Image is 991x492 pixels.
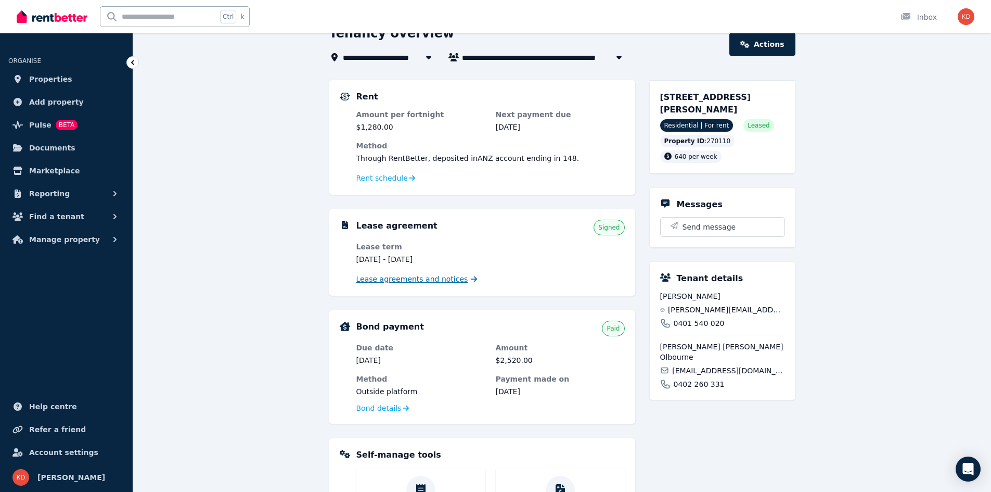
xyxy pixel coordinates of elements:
dd: $1,280.00 [356,122,485,132]
dt: Amount per fortnight [356,109,485,120]
dt: Due date [356,343,485,353]
a: Documents [8,137,124,158]
span: Residential | For rent [660,119,733,132]
span: Rent schedule [356,173,408,183]
a: Rent schedule [356,173,416,183]
span: Leased [748,121,769,130]
span: Signed [598,223,620,232]
span: Add property [29,96,84,108]
a: Account settings [8,442,124,463]
span: BETA [56,120,78,130]
span: k [240,12,244,21]
button: Reporting [8,183,124,204]
span: [STREET_ADDRESS][PERSON_NAME] [660,92,751,115]
a: Properties [8,69,124,90]
span: Ctrl [220,10,236,23]
a: PulseBETA [8,115,124,135]
img: Rental Payments [340,93,350,100]
dd: Outside platform [356,386,485,397]
span: Pulse [29,119,52,131]
span: 640 per week [675,153,717,160]
h5: Messages [677,198,723,211]
h1: Tenancy overview [329,25,455,42]
div: Inbox [900,12,937,22]
span: Paid [607,324,620,333]
dd: [DATE] [356,355,485,365]
dd: $2,520.00 [496,355,625,365]
img: Kay Dhami [958,8,974,25]
dt: Lease term [356,242,485,252]
h5: Lease agreement [356,220,437,232]
img: Kay Dhami [12,469,29,486]
span: [PERSON_NAME] [37,471,105,484]
a: Help centre [8,396,124,417]
a: Marketplace [8,160,124,181]
h5: Bond payment [356,321,424,333]
span: Find a tenant [29,210,84,223]
span: Lease agreements and notices [356,274,468,284]
dt: Method [356,141,625,151]
a: Add property [8,92,124,112]
span: Help centre [29,400,77,413]
dd: [DATE] - [DATE] [356,254,485,264]
span: Property ID [664,137,705,145]
span: Bond details [356,403,402,413]
img: Bond Details [340,322,350,331]
span: Reporting [29,187,70,200]
span: [PERSON_NAME] [660,291,785,301]
button: Send message [661,218,784,236]
img: RentBetter [17,9,87,24]
span: Documents [29,142,75,154]
dt: Next payment due [496,109,625,120]
dt: Method [356,374,485,384]
span: Manage property [29,233,100,246]
dt: Payment made on [496,374,625,384]
div: : 270110 [660,135,735,147]
h5: Tenant details [677,272,743,285]
span: 0402 260 331 [674,379,725,389]
h5: Self-manage tools [356,449,441,461]
span: ORGANISE [8,57,41,65]
span: Properties [29,73,72,85]
span: Through RentBetter , deposited in ANZ account ending in 148 . [356,154,580,162]
button: Manage property [8,229,124,250]
dd: [DATE] [496,122,625,132]
span: Send message [683,222,736,232]
a: Lease agreements and notices [356,274,478,284]
div: Open Intercom Messenger [956,457,981,482]
a: Actions [729,32,795,56]
span: Account settings [29,446,98,459]
a: Bond details [356,403,409,413]
h5: Rent [356,91,378,103]
span: [PERSON_NAME] [PERSON_NAME] Olbourne [660,342,785,362]
span: 0401 540 020 [674,318,725,329]
span: Refer a friend [29,423,86,436]
dd: [DATE] [496,386,625,397]
a: Refer a friend [8,419,124,440]
span: [EMAIL_ADDRESS][DOMAIN_NAME] [672,365,784,376]
dt: Amount [496,343,625,353]
span: Marketplace [29,165,80,177]
button: Find a tenant [8,206,124,227]
span: [PERSON_NAME][EMAIL_ADDRESS][PERSON_NAME][DOMAIN_NAME] [668,305,785,315]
